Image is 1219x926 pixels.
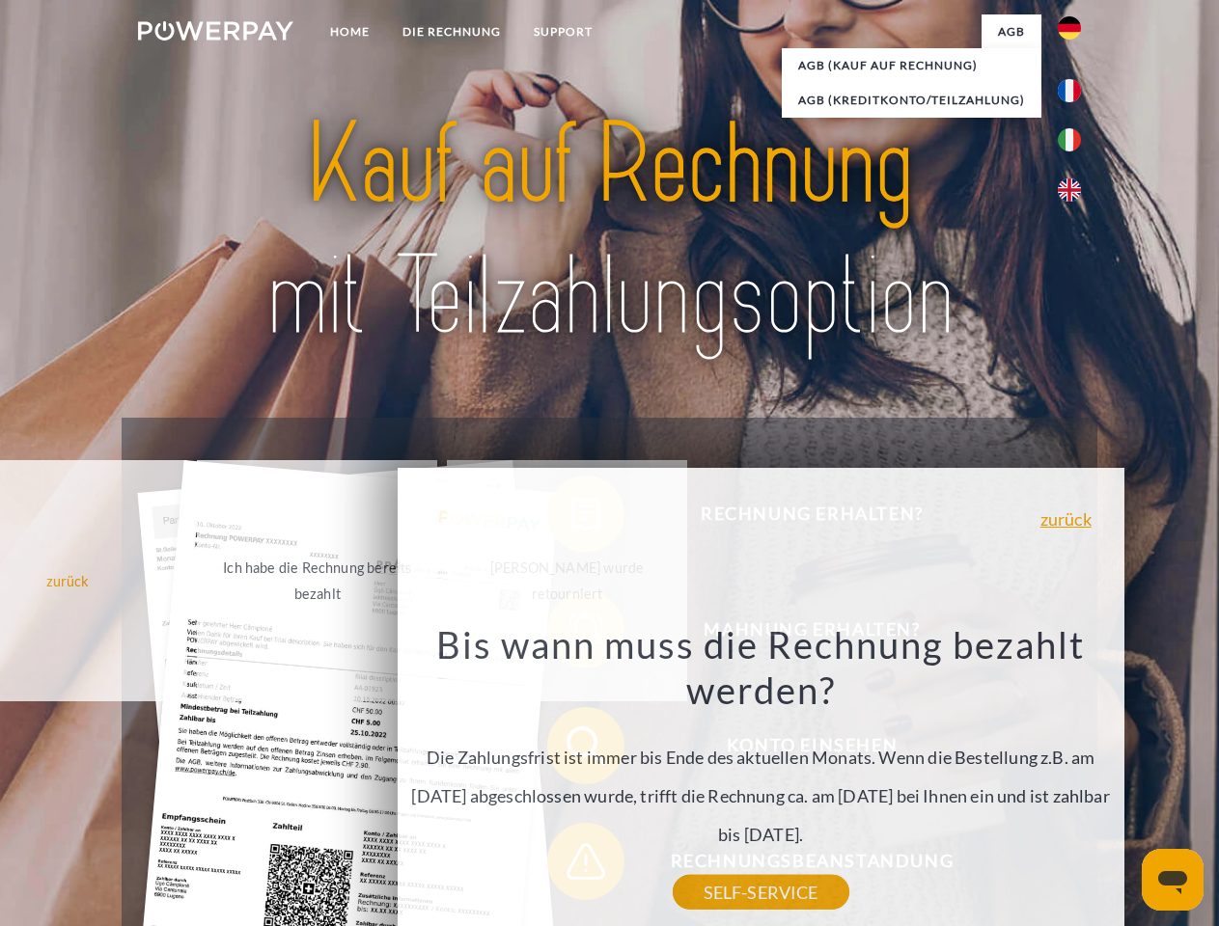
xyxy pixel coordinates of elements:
a: AGB (Kauf auf Rechnung) [782,48,1041,83]
a: SUPPORT [517,14,609,49]
img: it [1058,128,1081,151]
div: Ich habe die Rechnung bereits bezahlt [208,555,426,607]
a: AGB (Kreditkonto/Teilzahlung) [782,83,1041,118]
img: de [1058,16,1081,40]
a: zurück [1040,510,1092,528]
a: Home [314,14,386,49]
a: DIE RECHNUNG [386,14,517,49]
a: SELF-SERVICE [673,875,849,910]
img: en [1058,178,1081,202]
img: title-powerpay_de.svg [184,93,1035,369]
iframe: Schaltfläche zum Öffnen des Messaging-Fensters [1142,849,1204,911]
h3: Bis wann muss die Rechnung bezahlt werden? [408,621,1113,714]
div: Die Zahlungsfrist ist immer bis Ende des aktuellen Monats. Wenn die Bestellung z.B. am [DATE] abg... [408,621,1113,892]
img: logo-powerpay-white.svg [138,21,293,41]
a: agb [982,14,1041,49]
img: fr [1058,79,1081,102]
